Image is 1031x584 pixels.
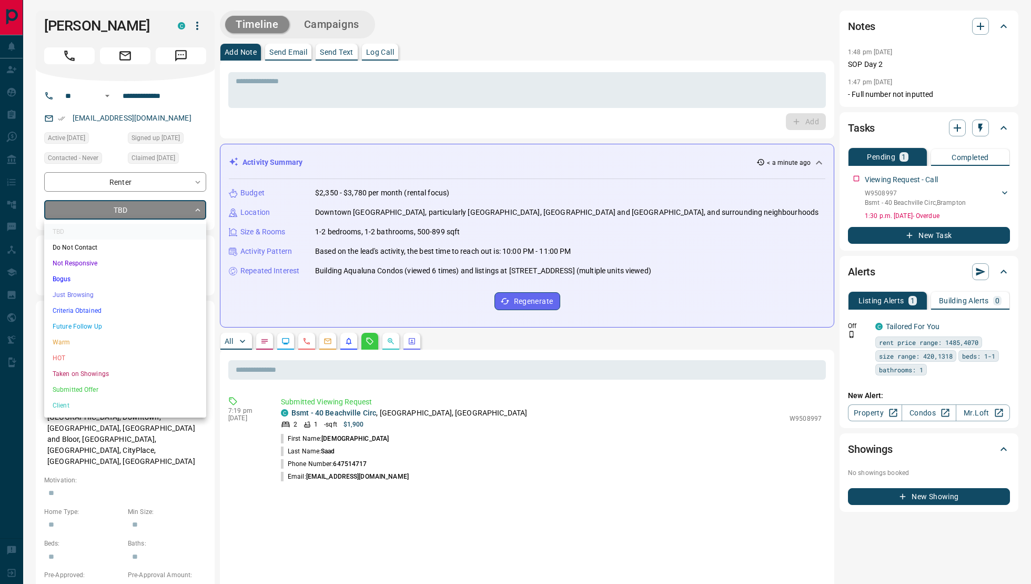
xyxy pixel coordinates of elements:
[44,319,206,334] li: Future Follow Up
[44,255,206,271] li: Not Responsive
[44,240,206,255] li: Do Not Contact
[44,271,206,287] li: Bogus
[44,366,206,382] li: Taken on Showings
[44,350,206,366] li: HOT
[44,287,206,303] li: Just Browsing
[44,398,206,413] li: Client
[44,334,206,350] li: Warm
[44,382,206,398] li: Submitted Offer
[44,303,206,319] li: Criteria Obtained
